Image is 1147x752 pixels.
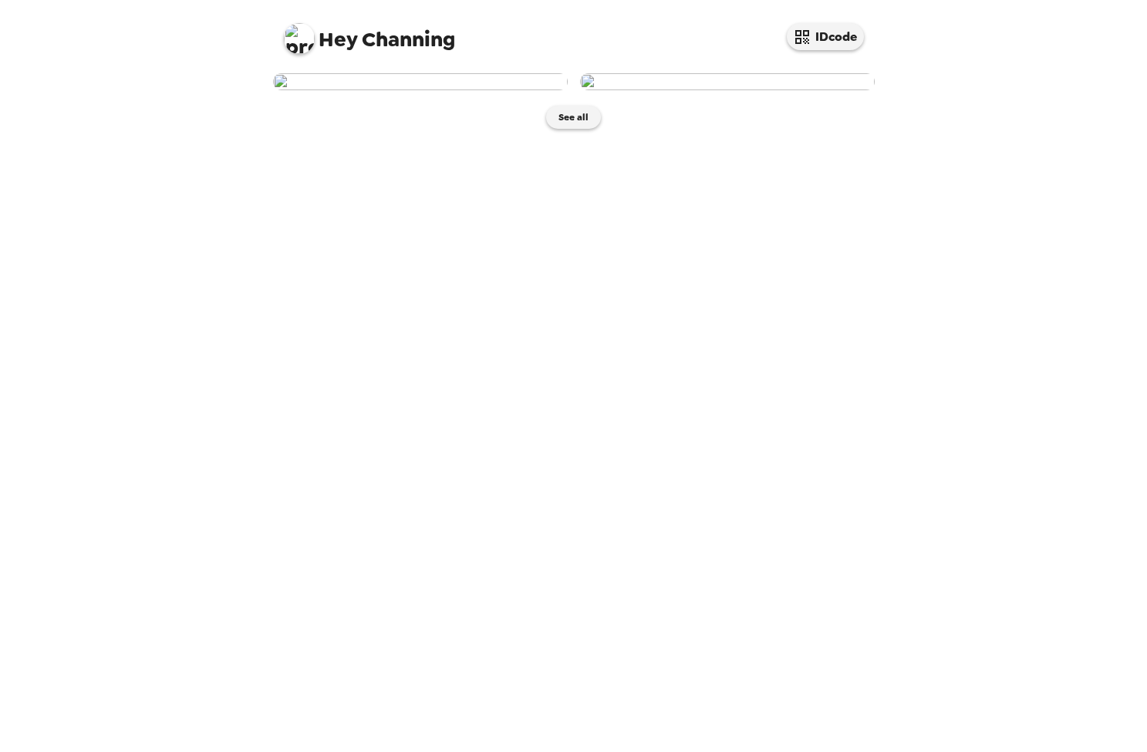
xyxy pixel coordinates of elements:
[284,23,315,54] img: profile pic
[273,73,568,90] img: user-276155
[319,25,357,53] span: Hey
[546,106,601,129] button: See all
[580,73,875,90] img: user-272782
[787,23,864,50] button: IDcode
[284,15,455,50] span: Channing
